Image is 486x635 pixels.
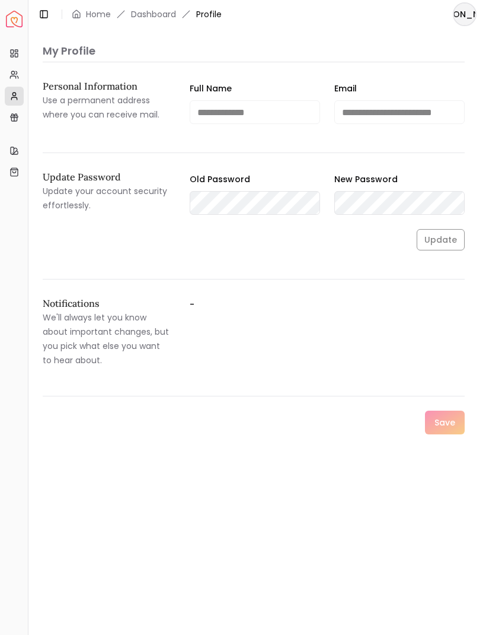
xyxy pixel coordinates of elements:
p: Update your account security effortlessly. [43,184,171,212]
label: Full Name [190,82,232,94]
h2: Personal Information [43,81,171,91]
label: Email [334,82,357,94]
h2: Notifications [43,299,171,308]
a: Home [86,8,111,20]
label: - [190,299,318,367]
span: Profile [196,8,222,20]
p: Use a permanent address where you can receive mail. [43,93,171,122]
span: [PERSON_NAME] [454,4,475,25]
nav: breadcrumb [72,8,222,20]
button: [PERSON_NAME] [453,2,477,26]
h2: Update Password [43,172,171,182]
a: Dashboard [131,8,176,20]
a: Spacejoy [6,11,23,27]
label: New Password [334,173,398,185]
p: We'll always let you know about important changes, but you pick what else you want to hear about. [43,310,171,367]
img: Spacejoy Logo [6,11,23,27]
label: Old Password [190,173,250,185]
p: My Profile [43,43,465,59]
